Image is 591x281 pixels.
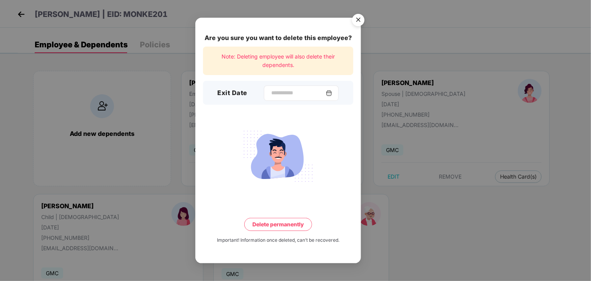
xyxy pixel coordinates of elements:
div: Important! Information once deleted, can’t be recovered. [217,237,339,244]
img: svg+xml;base64,PHN2ZyBpZD0iQ2FsZW5kYXItMzJ4MzIiIHhtbG5zPSJodHRwOi8vd3d3LnczLm9yZy8yMDAwL3N2ZyIgd2... [326,90,332,96]
img: svg+xml;base64,PHN2ZyB4bWxucz0iaHR0cDovL3d3dy53My5vcmcvMjAwMC9zdmciIHdpZHRoPSIyMjQiIGhlaWdodD0iMT... [235,126,321,186]
button: Close [348,10,368,31]
h3: Exit Date [218,88,248,98]
img: svg+xml;base64,PHN2ZyB4bWxucz0iaHR0cDovL3d3dy53My5vcmcvMjAwMC9zdmciIHdpZHRoPSI1NiIgaGVpZ2h0PSI1Ni... [348,10,369,32]
button: Delete permanently [244,218,312,231]
div: Are you sure you want to delete this employee? [203,33,353,43]
div: Note: Deleting employee will also delete their dependents. [203,47,353,75]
